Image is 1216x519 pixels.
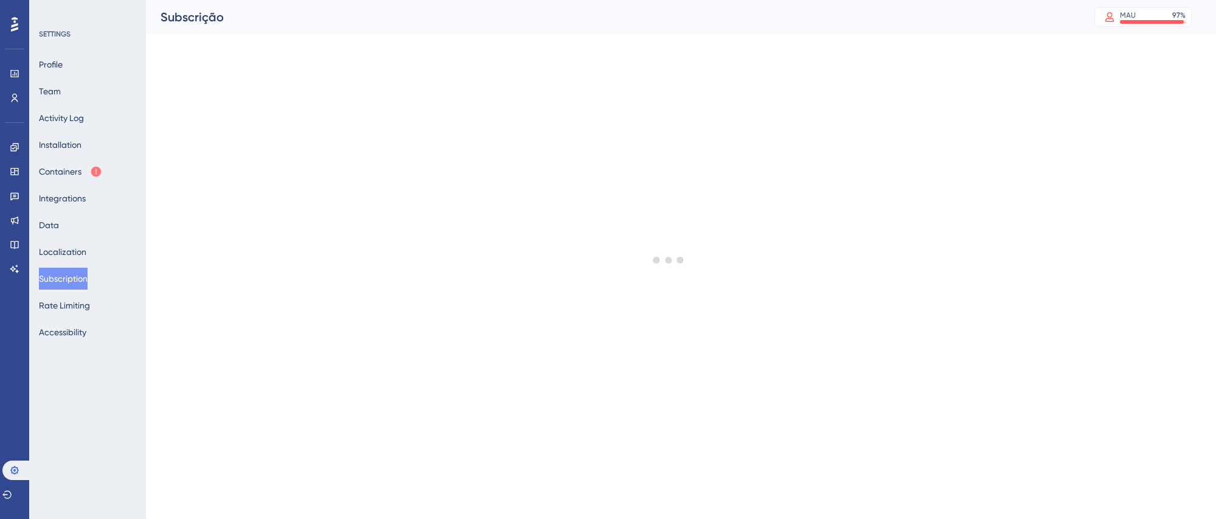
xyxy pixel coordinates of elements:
font: Subscrição [161,10,224,24]
button: Subscription [39,268,88,290]
button: Team [39,80,61,102]
button: Containers [39,161,102,183]
font: % [1180,11,1186,19]
font: MAU [1120,11,1136,19]
font: 97 [1172,11,1180,19]
div: SETTINGS [39,29,137,39]
button: Integrations [39,187,86,209]
button: Data [39,214,59,236]
button: Activity Log [39,107,84,129]
button: Rate Limiting [39,294,90,316]
button: Profile [39,54,63,75]
button: Localization [39,241,86,263]
button: Installation [39,134,81,156]
button: Accessibility [39,321,86,343]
